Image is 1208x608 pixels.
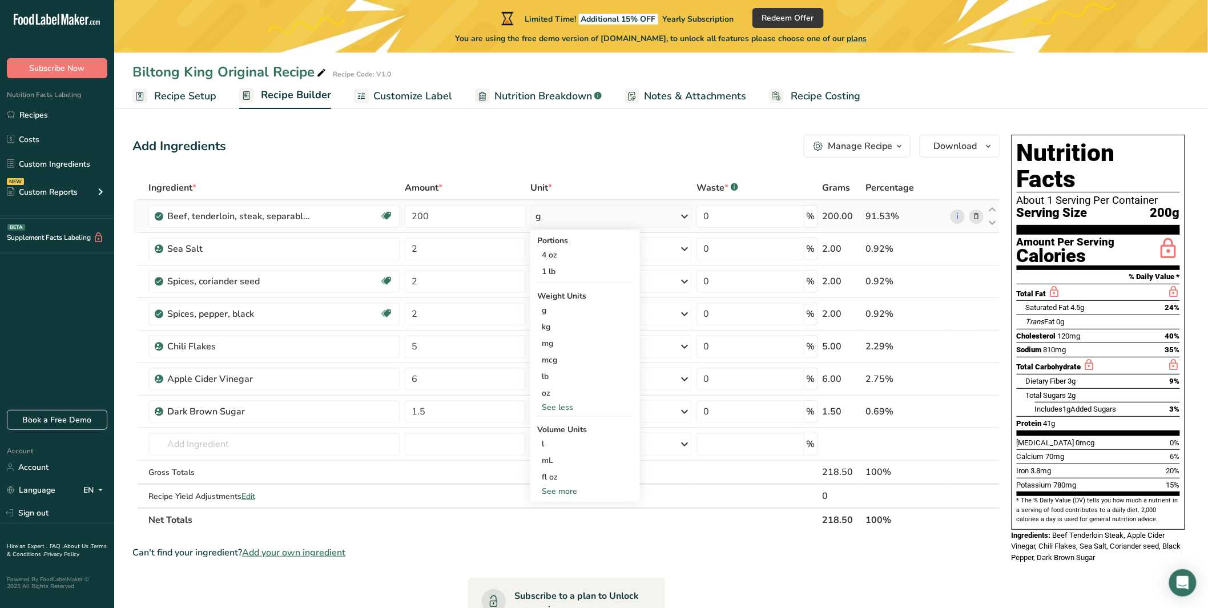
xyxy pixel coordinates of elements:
[1170,405,1180,413] span: 3%
[132,62,328,82] div: Biltong King Original Recipe
[1017,466,1029,475] span: Iron
[1044,419,1056,428] span: 41g
[823,465,861,479] div: 218.50
[1166,466,1180,475] span: 20%
[1058,332,1081,340] span: 120mg
[828,139,892,153] div: Manage Recipe
[7,576,107,590] div: Powered By FoodLabelMaker © 2025 All Rights Reserved
[537,368,633,385] div: lb
[1017,270,1180,284] section: % Daily Value *
[537,401,633,413] div: See less
[865,405,946,418] div: 0.69%
[823,275,861,288] div: 2.00
[1166,481,1180,489] span: 15%
[663,14,734,25] span: Yearly Subscription
[1012,531,1051,539] span: Ingredients:
[865,465,946,479] div: 100%
[537,319,633,335] div: kg
[823,372,861,386] div: 6.00
[167,372,310,386] div: Apple Cider Vinegar
[865,181,914,195] span: Percentage
[7,186,78,198] div: Custom Reports
[1017,332,1056,340] span: Cholesterol
[167,275,310,288] div: Spices, coriander seed
[1017,140,1180,192] h1: Nutrition Facts
[456,33,867,45] span: You are using the free demo version of [DOMAIN_NAME], to unlock all features please choose one of...
[7,58,107,78] button: Subscribe Now
[762,12,814,24] span: Redeem Offer
[865,210,946,223] div: 91.53%
[752,8,824,28] button: Redeem Offer
[1017,289,1046,298] span: Total Fat
[405,181,442,195] span: Amount
[1017,195,1180,206] div: About 1 Serving Per Container
[44,550,79,558] a: Privacy Policy
[1035,405,1117,413] span: Includes Added Sugars
[1026,377,1066,385] span: Dietary Fiber
[542,438,629,450] div: l
[494,88,592,104] span: Nutrition Breakdown
[865,275,946,288] div: 0.92%
[537,247,633,263] div: 4 oz
[1017,237,1115,248] div: Amount Per Serving
[865,372,946,386] div: 2.75%
[920,135,1000,158] button: Download
[1076,438,1095,447] span: 0mcg
[535,210,541,223] div: g
[1031,466,1052,475] span: 3.8mg
[696,181,738,195] div: Waste
[1170,438,1180,447] span: 0%
[865,242,946,256] div: 0.92%
[475,83,602,109] a: Nutrition Breakdown
[823,489,861,503] div: 0
[1017,363,1081,371] span: Total Carbohydrate
[537,263,633,280] div: 1 lb
[50,542,63,550] a: FAQ .
[7,480,55,500] a: Language
[1169,569,1197,597] div: Open Intercom Messenger
[83,484,107,497] div: EN
[542,454,629,466] div: mL
[1017,419,1042,428] span: Protein
[241,491,255,502] span: Edit
[242,546,345,559] span: Add your own ingredient
[167,242,310,256] div: Sea Salt
[537,302,633,319] div: g
[537,385,633,401] div: oz
[1026,391,1066,400] span: Total Sugars
[791,88,860,104] span: Recipe Costing
[951,210,965,224] a: i
[1017,452,1044,461] span: Calcium
[1071,303,1085,312] span: 4.5g
[167,210,310,223] div: Beef, tenderloin, steak, separable lean only, trimmed to 1/8" fat, all grades, raw
[823,340,861,353] div: 5.00
[7,542,47,550] a: Hire an Expert .
[1063,405,1071,413] span: 1g
[132,137,226,156] div: Add Ingredients
[579,14,658,25] span: Additional 15% OFF
[1012,531,1181,562] span: Beef Tenderloin Steak, Apple Cider Vinegar, Chili Flakes, Sea Salt, Coriander seed, Black Pepper,...
[1017,496,1180,524] section: * The % Daily Value (DV) tells you how much a nutrient in a serving of food contributes to a dail...
[333,69,391,79] div: Recipe Code: V1.0
[537,485,633,497] div: See more
[1017,481,1052,489] span: Potassium
[30,62,85,74] span: Subscribe Now
[1068,377,1076,385] span: 3g
[146,508,820,532] th: Net Totals
[132,83,216,109] a: Recipe Setup
[1026,317,1055,326] span: Fat
[1046,452,1065,461] span: 70mg
[499,11,734,25] div: Limited Time!
[239,82,331,110] a: Recipe Builder
[1170,377,1180,385] span: 9%
[625,83,746,109] a: Notes & Attachments
[1165,332,1180,340] span: 40%
[537,235,633,247] div: Portions
[167,307,310,321] div: Spices, pepper, black
[1044,345,1066,354] span: 810mg
[148,490,400,502] div: Recipe Yield Adjustments
[934,139,977,153] span: Download
[530,181,552,195] span: Unit
[1017,206,1088,220] span: Serving Size
[148,181,196,195] span: Ingredient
